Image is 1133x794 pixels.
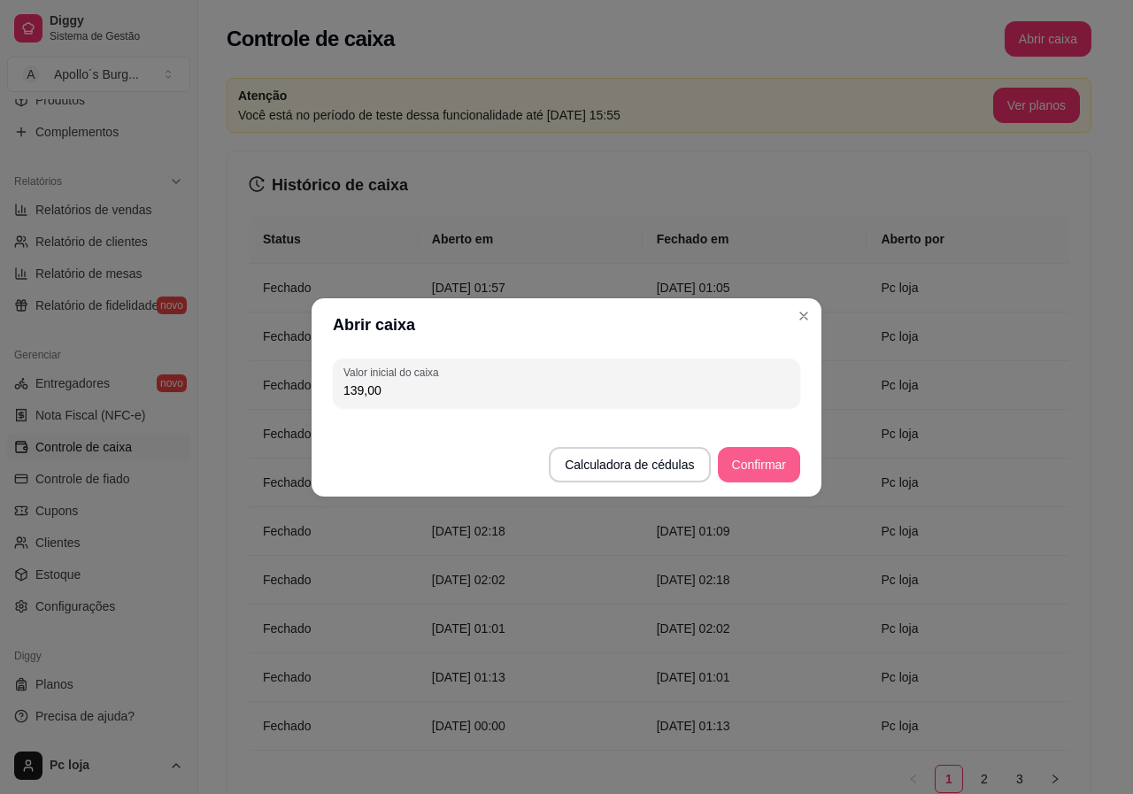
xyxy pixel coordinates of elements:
[343,382,790,399] input: Valor inicial do caixa
[312,298,821,351] header: Abrir caixa
[549,447,710,482] button: Calculadora de cédulas
[790,302,818,330] button: Close
[718,447,800,482] button: Confirmar
[343,365,444,380] label: Valor inicial do caixa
